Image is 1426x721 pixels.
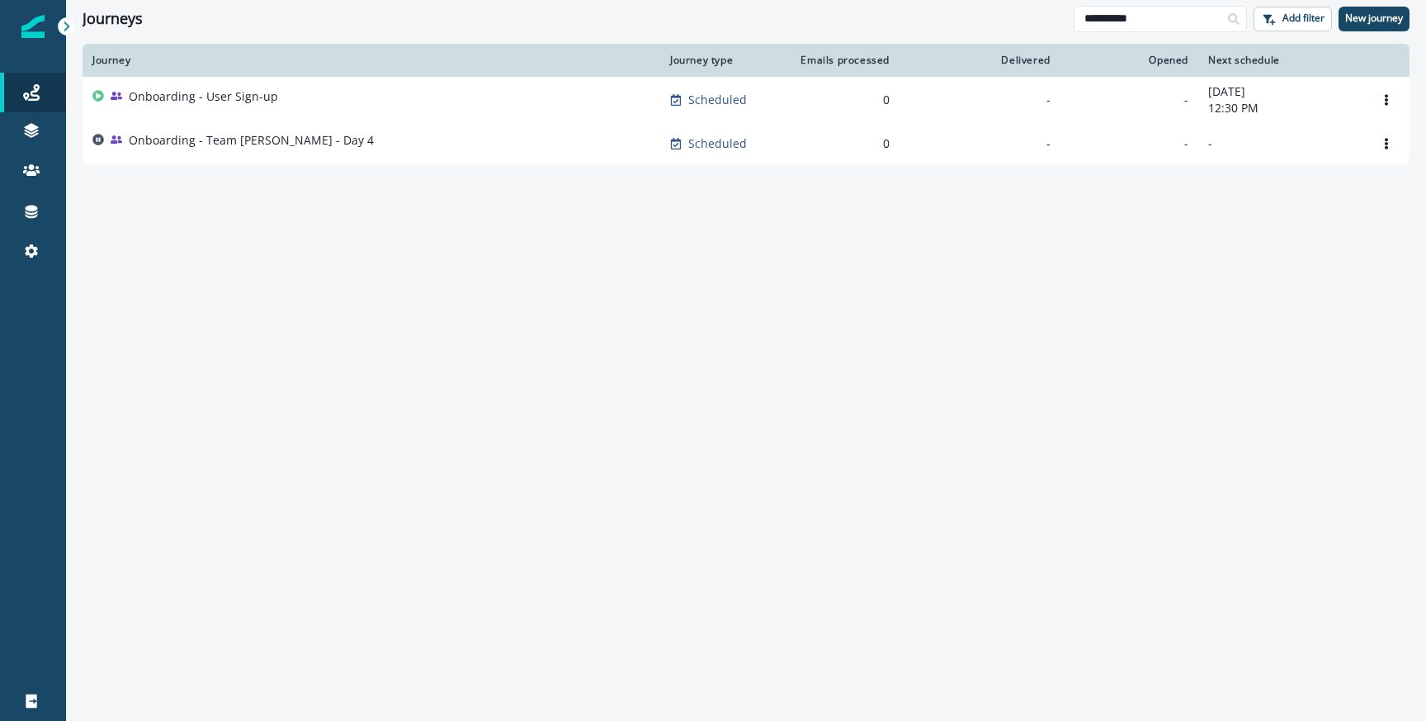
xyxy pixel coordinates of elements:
[688,135,747,152] p: Scheduled
[92,54,650,67] div: Journey
[1254,7,1332,31] button: Add filter
[909,135,1051,152] div: -
[909,92,1051,108] div: -
[909,54,1051,67] div: Delivered
[1070,135,1188,152] div: -
[1208,135,1353,152] p: -
[83,10,143,28] h1: Journeys
[1208,100,1353,116] p: 12:30 PM
[1339,7,1409,31] button: New journey
[794,92,890,108] div: 0
[1373,88,1400,112] button: Options
[1070,92,1188,108] div: -
[129,88,278,105] p: Onboarding - User Sign-up
[688,92,747,108] p: Scheduled
[1208,54,1353,67] div: Next schedule
[1373,131,1400,156] button: Options
[670,54,774,67] div: Journey type
[1282,12,1324,24] p: Add filter
[1070,54,1188,67] div: Opened
[83,77,1409,123] a: Onboarding - User Sign-upScheduled0--[DATE]12:30 PMOptions
[1208,83,1353,100] p: [DATE]
[794,135,890,152] div: 0
[21,15,45,38] img: Inflection
[794,54,890,67] div: Emails processed
[129,132,374,149] p: Onboarding - Team [PERSON_NAME] - Day 4
[1345,12,1403,24] p: New journey
[83,123,1409,164] a: Onboarding - Team [PERSON_NAME] - Day 4Scheduled0---Options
